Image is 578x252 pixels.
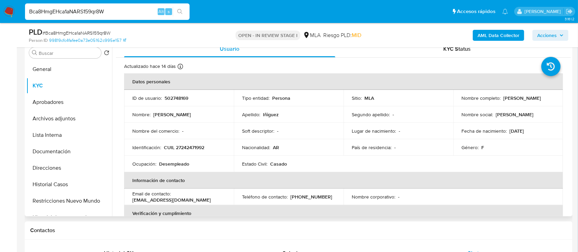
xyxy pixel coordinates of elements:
p: - [277,128,278,134]
button: Historial de conversaciones [26,209,112,226]
p: Estado Civil : [242,161,267,167]
b: AML Data Collector [478,30,519,41]
p: Nacionalidad : [242,144,270,151]
h1: Contactos [30,227,567,234]
span: Accesos rápidos [457,8,495,15]
p: [PERSON_NAME] [153,111,191,118]
span: # Bca8HmgEHca1aNARS159qr8W [43,29,110,36]
button: Lista Interna [26,127,112,143]
p: Tipo entidad : [242,95,269,101]
button: Acciones [532,30,568,41]
p: Soft descriptor : [242,128,274,134]
p: - [394,144,396,151]
p: CUIL 27242471992 [164,144,204,151]
span: 3.161.2 [565,16,575,22]
p: - [398,194,399,200]
p: Persona [272,95,290,101]
button: search-icon [173,7,187,16]
button: Archivos adjuntos [26,110,112,127]
p: MLA [364,95,374,101]
p: [PHONE_NUMBER] [290,194,332,200]
p: Apellido : [242,111,260,118]
button: Historial Casos [26,176,112,193]
p: Lugar de nacimiento : [352,128,396,134]
input: Buscar usuario o caso... [25,7,190,16]
p: Sitio : [352,95,362,101]
span: Riesgo PLD: [323,32,361,39]
th: Verificación y cumplimiento [124,205,563,221]
div: MLA [303,32,321,39]
input: Buscar [39,50,98,56]
p: Nombre : [132,111,150,118]
p: - [393,111,394,118]
button: Documentación [26,143,112,160]
button: Buscar [32,50,37,56]
span: KYC Status [443,45,471,53]
p: Email de contacto : [132,191,171,197]
p: Ocupación : [132,161,156,167]
p: - [399,128,400,134]
p: Actualizado hace 14 días [124,63,176,70]
p: Nombre social : [461,111,493,118]
p: Identificación : [132,144,161,151]
p: 502748169 [165,95,188,101]
button: General [26,61,112,77]
th: Datos personales [124,73,563,90]
button: Volver al orden por defecto [104,50,109,58]
p: Nombre corporativo : [352,194,395,200]
p: Casado [270,161,287,167]
p: ID de usuario : [132,95,162,101]
p: AR [273,144,279,151]
p: OPEN - IN REVIEW STAGE I [236,31,300,40]
span: Acciones [537,30,557,41]
p: - [182,128,183,134]
p: florencia.merelli@mercadolibre.com [525,8,563,15]
button: AML Data Collector [473,30,524,41]
p: [EMAIL_ADDRESS][DOMAIN_NAME] [132,197,211,203]
p: Género : [461,144,479,151]
th: Información de contacto [124,172,563,189]
p: Iñiguez [263,111,279,118]
button: Direcciones [26,160,112,176]
b: PLD [29,26,43,37]
p: País de residencia : [352,144,392,151]
p: F [481,144,484,151]
button: KYC [26,77,112,94]
span: Alt [158,8,164,15]
p: [PERSON_NAME] [496,111,533,118]
a: Notificaciones [502,9,508,14]
p: Fecha de nacimiento : [461,128,507,134]
span: MID [352,31,361,39]
p: [PERSON_NAME] [503,95,541,101]
b: Person ID [29,37,48,44]
p: Teléfono de contacto : [242,194,288,200]
a: 99819cfc4fafee0a73e05162c995e157 [49,37,126,44]
button: Aprobadores [26,94,112,110]
p: Segundo apellido : [352,111,390,118]
p: Desempleado [159,161,189,167]
p: Nombre completo : [461,95,501,101]
span: s [168,8,170,15]
a: Salir [566,8,573,15]
p: Nombre del comercio : [132,128,179,134]
span: Usuario [220,45,239,53]
p: [DATE] [509,128,524,134]
button: Restricciones Nuevo Mundo [26,193,112,209]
